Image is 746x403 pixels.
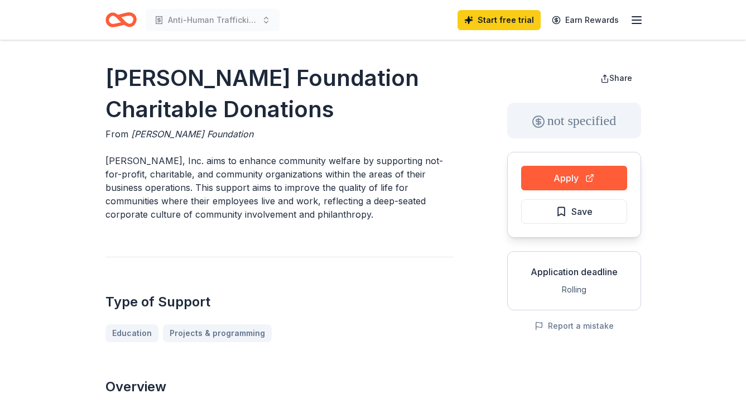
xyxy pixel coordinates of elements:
[105,324,158,342] a: Education
[517,283,632,296] div: Rolling
[105,154,454,221] p: [PERSON_NAME], Inc. aims to enhance community welfare by supporting not-for-profit, charitable, a...
[168,13,257,27] span: Anti-Human Trafficking Poster Campaign
[105,127,454,141] div: From
[105,63,454,125] h1: [PERSON_NAME] Foundation Charitable Donations
[521,166,627,190] button: Apply
[521,199,627,224] button: Save
[545,10,625,30] a: Earn Rewards
[591,67,641,89] button: Share
[507,103,641,138] div: not specified
[105,7,137,33] a: Home
[517,265,632,279] div: Application deadline
[105,293,454,311] h2: Type of Support
[609,73,632,83] span: Share
[571,204,593,219] span: Save
[131,128,253,140] span: [PERSON_NAME] Foundation
[146,9,280,31] button: Anti-Human Trafficking Poster Campaign
[535,319,614,333] button: Report a mistake
[163,324,272,342] a: Projects & programming
[458,10,541,30] a: Start free trial
[105,378,454,396] h2: Overview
